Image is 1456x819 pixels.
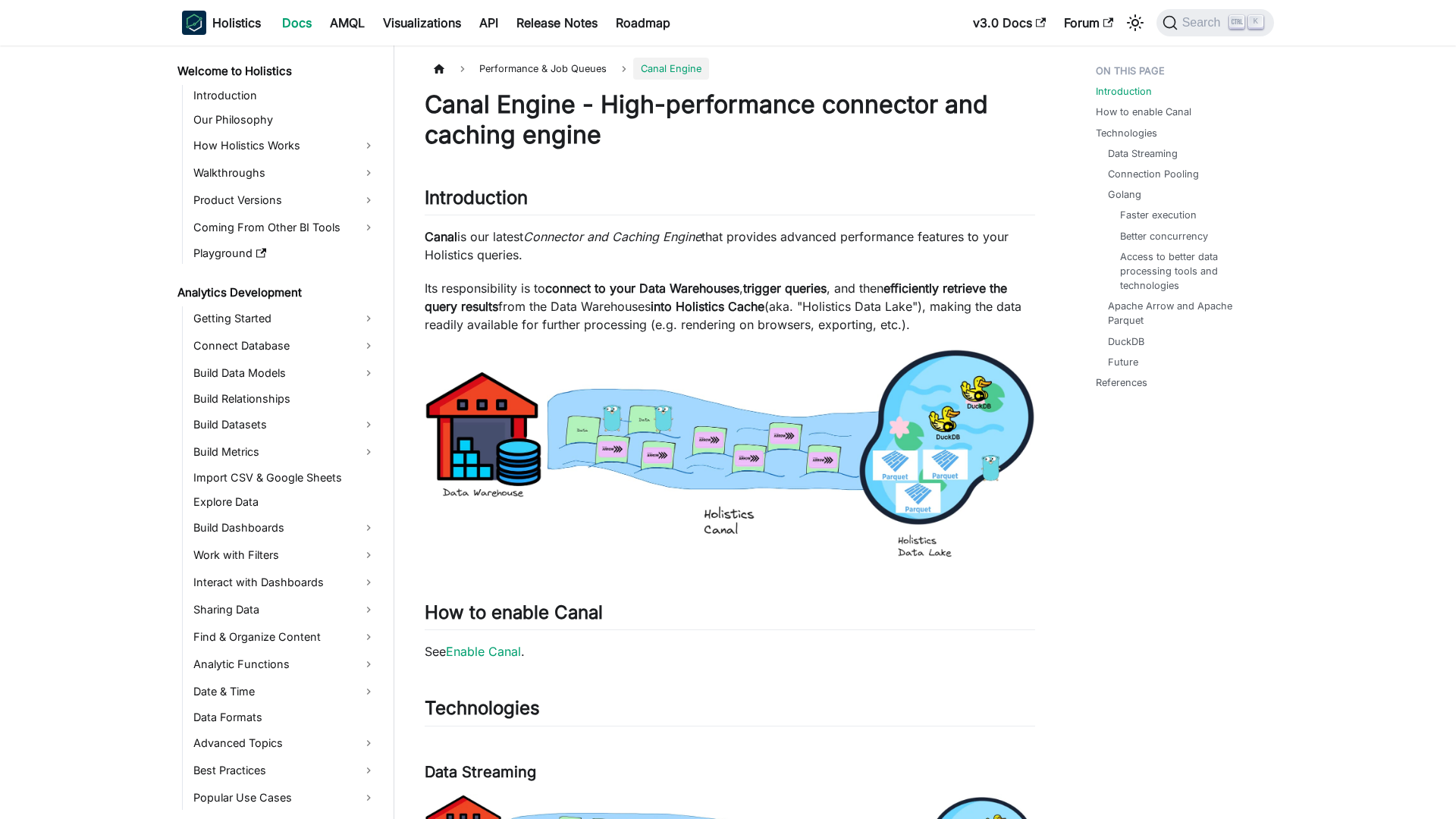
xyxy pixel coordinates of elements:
[189,786,381,810] a: Popular Use Cases
[273,11,321,35] a: Docs
[1120,208,1197,222] a: Faster execution
[964,11,1055,35] a: v3.0 Docs
[212,14,261,32] b: Holistics
[189,306,381,331] a: Getting Started
[374,11,470,35] a: Visualizations
[189,707,381,728] a: Data Formats
[189,679,381,704] a: Date & Time
[189,85,381,106] a: Introduction
[607,11,679,35] a: Roadmap
[1156,9,1274,36] button: Search (Ctrl+K)
[189,133,381,158] a: How Holistics Works
[189,388,381,409] a: Build Relationships
[425,187,1035,215] h2: Introduction
[425,58,453,80] a: Home page
[182,11,206,35] img: Holistics
[1120,229,1208,243] a: Better concurrency
[425,601,1035,630] h2: How to enable Canal
[189,243,381,264] a: Playground
[1108,187,1141,202] a: Golang
[1248,15,1263,29] kbd: K
[189,109,381,130] a: Our Philosophy
[425,279,1035,334] p: Its responsibility is to , , and then from the Data Warehouses (aka. "Holistics Data Lake"), maki...
[189,516,381,540] a: Build Dashboards
[1096,84,1152,99] a: Introduction
[189,161,381,185] a: Walkthroughs
[1096,105,1191,119] a: How to enable Canal
[189,652,381,676] a: Analytic Functions
[1108,299,1259,328] a: Apache Arrow and Apache Parquet
[189,361,381,385] a: Build Data Models
[189,758,381,783] a: Best Practices
[189,467,381,488] a: Import CSV & Google Sheets
[651,299,764,314] strong: into Holistics Cache
[1120,249,1253,293] a: Access to better data processing tools and technologies
[446,644,521,659] a: Enable Canal
[472,58,614,80] span: Performance & Job Queues
[1108,334,1144,349] a: DuckDB
[173,282,381,303] a: Analytics Development
[743,281,827,296] strong: trigger queries
[545,281,739,296] strong: connect to your Data Warehouses
[425,58,1035,80] nav: Breadcrumbs
[507,11,607,35] a: Release Notes
[321,11,374,35] a: AMQL
[633,58,709,80] span: Canal Engine
[189,625,381,649] a: Find & Organize Content
[470,11,507,35] a: API
[1096,126,1157,140] a: Technologies
[167,45,394,819] nav: Docs sidebar
[1108,167,1199,181] a: Connection Pooling
[189,413,381,437] a: Build Datasets
[425,697,1035,726] h2: Technologies
[425,642,1035,661] p: See .
[1096,375,1147,390] a: References
[189,215,381,240] a: Coming From Other BI Tools
[425,227,1035,264] p: is our latest that provides advanced performance features to your Holistics queries.
[189,188,381,212] a: Product Versions
[425,89,1035,150] h1: Canal Engine - High-performance connector and caching engine
[425,229,457,244] strong: Canal
[189,334,381,358] a: Connect Database
[189,570,381,595] a: Interact with Dashboards
[182,11,261,35] a: HolisticsHolistics
[189,440,381,464] a: Build Metrics
[1108,146,1178,161] a: Data Streaming
[189,598,381,622] a: Sharing Data
[425,349,1035,560] img: performance-canal-overview
[523,229,701,244] em: Connector and Caching Engine
[189,543,381,567] a: Work with Filters
[1178,16,1230,30] span: Search
[425,763,1035,782] h3: Data Streaming
[173,61,381,82] a: Welcome to Holistics
[1108,355,1138,369] a: Future
[1123,11,1147,35] button: Switch between dark and light mode (currently light mode)
[189,731,381,755] a: Advanced Topics
[189,491,381,513] a: Explore Data
[1055,11,1122,35] a: Forum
